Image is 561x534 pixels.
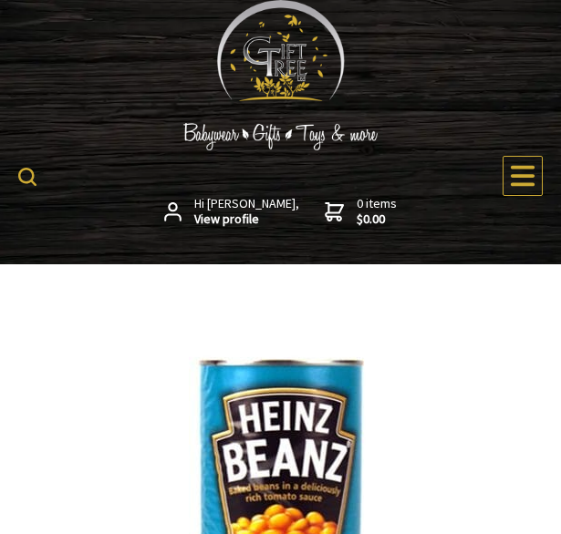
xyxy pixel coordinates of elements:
[194,196,299,228] span: Hi [PERSON_NAME],
[357,211,397,228] strong: $0.00
[194,211,299,228] strong: View profile
[357,195,397,228] span: 0 items
[144,123,418,150] img: Babywear - Gifts - Toys & more
[325,196,397,228] a: 0 items$0.00
[18,168,36,186] img: product search
[164,196,299,228] a: Hi [PERSON_NAME],View profile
